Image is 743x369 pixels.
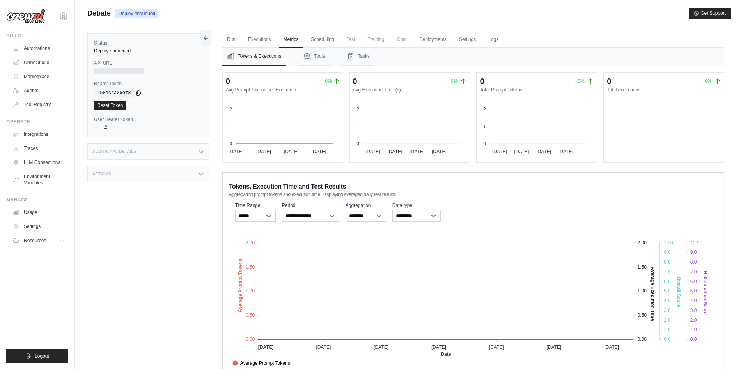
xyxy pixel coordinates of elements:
text: Hallucination Score [702,271,708,315]
tspan: [DATE] [258,344,274,350]
tspan: 2 [356,107,359,112]
tspan: 1.00 [637,288,647,294]
tspan: 10.0 [664,240,673,246]
a: Automations [9,42,68,55]
tspan: [DATE] [489,344,504,350]
div: Deploy enqueued [94,48,203,54]
a: Executions [243,32,276,48]
span: Deploy enqueued [115,9,158,18]
span: Debate [87,8,111,19]
tspan: 1 [229,124,232,129]
code: 258ecda05ef3 [94,88,134,98]
iframe: Chat Widget [704,332,743,369]
tspan: 0 [356,141,359,146]
button: Tokens & Executions [222,48,286,66]
button: Tasks [342,48,374,66]
tspan: 4.0 [690,298,697,303]
span: Training is not available until the deployment is complete [363,32,389,47]
tspan: 1 [484,124,486,129]
tspan: [DATE] [432,149,447,154]
span: Resources [24,237,46,244]
tspan: 6.0 [690,279,697,284]
span: Aggregating prompt tokens and execution time. Displaying averaged daily test results. [229,191,396,198]
tspan: 7.0 [664,269,670,275]
span: 0% [705,78,711,84]
tspan: 6.0 [664,279,670,284]
div: 0 [607,76,611,87]
tspan: [DATE] [316,344,331,350]
tspan: 8.0 [690,259,697,265]
div: Manage [6,197,68,203]
tspan: 3.0 [664,308,670,313]
tspan: [DATE] [546,344,561,350]
tspan: 2.00 [246,240,255,246]
span: 0% [578,78,585,84]
div: 0 [226,76,230,87]
tspan: 1.00 [246,288,255,294]
tspan: 2 [484,107,486,112]
label: Bearer Token [94,80,203,87]
tspan: 0.0 [690,337,697,342]
label: Period [282,202,339,209]
dt: Avg Prompt Tokens per Execution [226,87,340,93]
tspan: 0 [484,141,486,146]
tspan: [DATE] [284,149,299,154]
tspan: [DATE] [410,149,424,154]
span: 0% [325,78,332,84]
tspan: [DATE] [365,149,380,154]
a: Integrations [9,128,68,141]
tspan: 1.50 [246,264,255,270]
div: Operate [6,119,68,125]
tspan: [DATE] [374,344,388,350]
a: Deployments [415,32,451,48]
span: Tokens, Execution Time and Test Results [229,182,346,191]
tspan: 1.50 [637,264,647,270]
div: 0 [353,76,357,87]
tspan: 5.0 [690,288,697,294]
tspan: [DATE] [559,149,573,154]
tspan: 0 [229,141,232,146]
div: Build [6,33,68,39]
h3: Additional Details [92,149,136,154]
dt: Total executions [607,87,721,93]
text: Average Execution Time [649,267,655,321]
text: Date [441,351,451,357]
a: Tool Registry [9,98,68,111]
a: Settings [9,220,68,233]
tspan: 1.0 [664,327,670,332]
tspan: 9.0 [690,250,697,255]
span: Average Prompt Tokens [232,360,290,367]
label: Data type [392,202,441,209]
tspan: 4.0 [664,298,670,303]
tspan: [DATE] [256,149,271,154]
tspan: 0.00 [637,337,647,342]
tspan: 10.0 [690,240,700,246]
tspan: 0.0 [664,337,670,342]
img: Logo [6,9,45,24]
span: Logout [35,353,49,359]
label: Time Range [235,202,276,209]
span: Test [342,32,360,47]
a: Agents [9,84,68,97]
tspan: [DATE] [537,149,551,154]
text: Overall Score [676,276,681,307]
text: Average Prompt Tokens [237,259,243,312]
a: Logs [484,32,503,48]
label: API URL [94,60,203,66]
a: Settings [454,32,481,48]
label: User Bearer Token [94,116,203,123]
button: Tools [298,48,330,66]
tspan: [DATE] [229,149,243,154]
tspan: 3.0 [690,308,697,313]
tspan: 1.0 [690,327,697,332]
tspan: 0.50 [246,312,255,318]
tspan: 8.0 [664,259,670,265]
tspan: [DATE] [431,344,446,350]
a: LLM Connections [9,156,68,169]
a: Metrics [279,32,303,48]
tspan: [DATE] [387,149,402,154]
nav: Tabs [222,48,724,66]
tspan: 1 [356,124,359,129]
dt: Avg Execution Time (s) [353,87,467,93]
